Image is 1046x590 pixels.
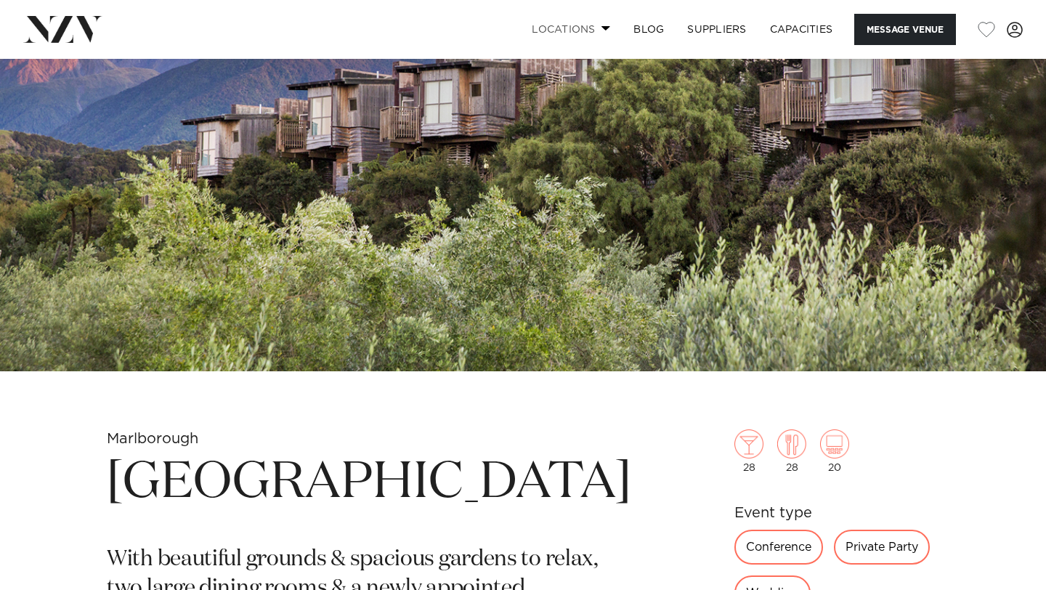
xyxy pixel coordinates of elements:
[820,429,849,473] div: 20
[107,450,631,517] h1: [GEOGRAPHIC_DATA]
[734,502,939,524] h6: Event type
[820,429,849,458] img: theatre.png
[758,14,845,45] a: Capacities
[520,14,622,45] a: Locations
[734,429,763,458] img: cocktail.png
[777,429,806,473] div: 28
[676,14,758,45] a: SUPPLIERS
[734,429,763,473] div: 28
[777,429,806,458] img: dining.png
[23,16,102,42] img: nzv-logo.png
[834,530,930,565] div: Private Party
[854,14,956,45] button: Message Venue
[107,432,198,446] small: Marlborough
[734,530,823,565] div: Conference
[622,14,676,45] a: BLOG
